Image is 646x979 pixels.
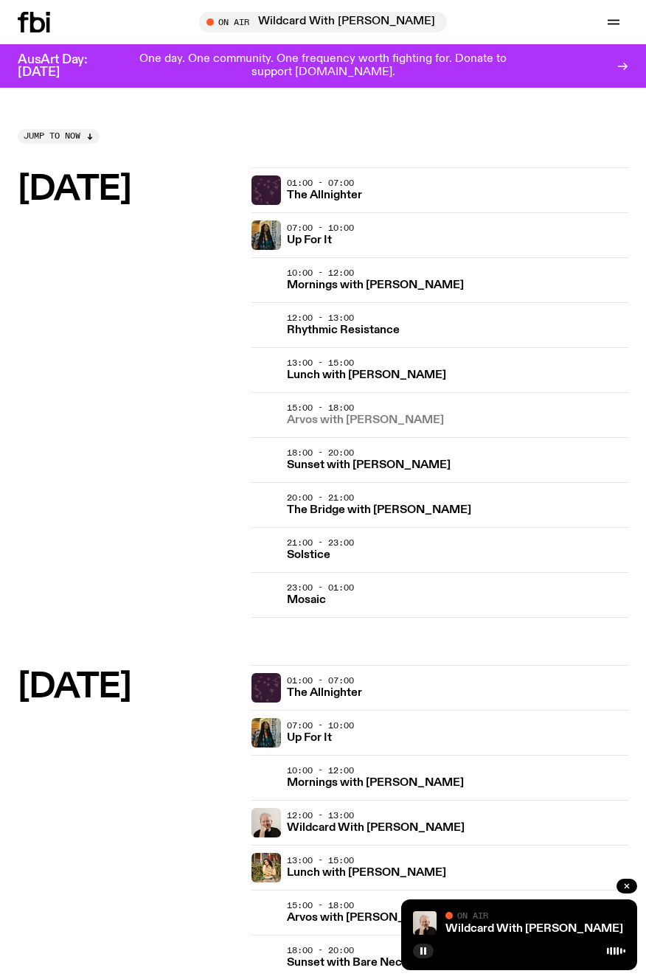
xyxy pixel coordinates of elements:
span: 15:00 - 18:00 [287,402,354,414]
span: 13:00 - 15:00 [287,357,354,369]
span: Jump to now [24,132,80,140]
h3: Arvos with [PERSON_NAME] [287,415,444,426]
a: Solstice [287,547,330,561]
img: A corner shot of the fbi music library [251,898,281,927]
h2: [DATE] [18,173,240,206]
h3: Rhythmic Resistance [287,325,400,336]
a: Wildcard With [PERSON_NAME] [445,923,623,935]
span: 07:00 - 10:00 [287,222,354,234]
img: Stuart is smiling charmingly, wearing a black t-shirt against a stark white background. [413,911,437,935]
a: Mornings with [PERSON_NAME] [287,277,464,291]
h2: [DATE] [18,671,240,704]
img: Freya smiles coyly as she poses for the image. [251,763,281,792]
a: Up For It [287,232,332,246]
a: Mosaic [287,592,326,606]
a: Lunch with [PERSON_NAME] [287,865,446,879]
img: Amelia Sparke is wearing a black hoodie and pants, leaning against a blue, green and pink wall wi... [251,490,281,520]
span: 13:00 - 15:00 [287,854,354,866]
span: 18:00 - 20:00 [287,944,354,956]
span: 12:00 - 13:00 [287,809,354,821]
h3: Mornings with [PERSON_NAME] [287,778,464,789]
h3: Lunch with [PERSON_NAME] [287,868,446,879]
h3: AusArt Day: [DATE] [18,54,112,79]
h3: Up For It [287,235,332,246]
a: Arvos with [PERSON_NAME] [287,910,444,924]
h3: Mornings with [PERSON_NAME] [287,280,464,291]
span: 10:00 - 12:00 [287,267,354,279]
h3: Arvos with [PERSON_NAME] [287,913,444,924]
img: Bare Necessities [251,943,281,972]
h3: Sunset with Bare Necessities [287,958,443,969]
h3: Solstice [287,550,330,561]
span: 23:00 - 01:00 [287,582,354,593]
a: Arvos with [PERSON_NAME] [287,412,444,426]
a: Mornings with [PERSON_NAME] [287,775,464,789]
img: Tommy and Jono Playing at a fundraiser for Palestine [251,580,281,610]
p: One day. One community. One frequency worth fighting for. Donate to support [DOMAIN_NAME]. [124,53,522,79]
span: 01:00 - 07:00 [287,675,354,686]
a: Wildcard With [PERSON_NAME] [287,820,465,834]
img: Attu crouches on gravel in front of a brown wall. They are wearing a white fur coat with a hood, ... [251,310,281,340]
span: 20:00 - 21:00 [287,492,354,504]
h3: Up For It [287,733,332,744]
h3: The Bridge with [PERSON_NAME] [287,505,471,516]
a: The Allnighter [287,187,362,201]
a: Rhythmic Resistance [287,322,400,336]
a: Sunset with [PERSON_NAME] [287,457,451,471]
h3: Sunset with [PERSON_NAME] [287,460,451,471]
button: Jump to now [18,129,100,144]
img: Ify - a Brown Skin girl with black braided twists, looking up to the side with her tongue stickin... [251,220,281,250]
span: 07:00 - 10:00 [287,720,354,731]
img: Tanya is standing in front of plants and a brick fence on a sunny day. She is looking to the left... [251,853,281,882]
a: Up For It [287,730,332,744]
h3: The Allnighter [287,190,362,201]
img: Simon Caldwell stands side on, looking downwards. He has headphones on. Behind him is a brightly ... [251,445,281,475]
span: On Air [457,910,488,920]
img: Ify - a Brown Skin girl with black braided twists, looking up to the side with her tongue stickin... [251,718,281,748]
button: On AirWildcard With [PERSON_NAME] [199,12,447,32]
img: Jim Kretschmer in a really cute outfit with cute braids, standing on a train holding up a peace s... [251,265,281,295]
h3: Wildcard With [PERSON_NAME] [287,823,465,834]
span: 01:00 - 07:00 [287,177,354,189]
h3: The Allnighter [287,688,362,699]
span: 10:00 - 12:00 [287,764,354,776]
span: 12:00 - 13:00 [287,312,354,324]
img: A girl standing in the ocean as waist level, staring into the rise of the sun. [251,535,281,565]
img: Bri is smiling and wearing a black t-shirt. She is standing in front of a lush, green field. Ther... [251,400,281,430]
span: 21:00 - 23:00 [287,537,354,548]
h3: Lunch with [PERSON_NAME] [287,370,446,381]
a: The Bridge with [PERSON_NAME] [287,502,471,516]
a: Sunset with Bare Necessities [287,955,443,969]
a: Lunch with [PERSON_NAME] [287,367,446,381]
h3: Mosaic [287,595,326,606]
a: The Allnighter [287,685,362,699]
img: Stuart is smiling charmingly, wearing a black t-shirt against a stark white background. [251,808,281,837]
span: 18:00 - 20:00 [287,447,354,459]
span: 15:00 - 18:00 [287,899,354,911]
